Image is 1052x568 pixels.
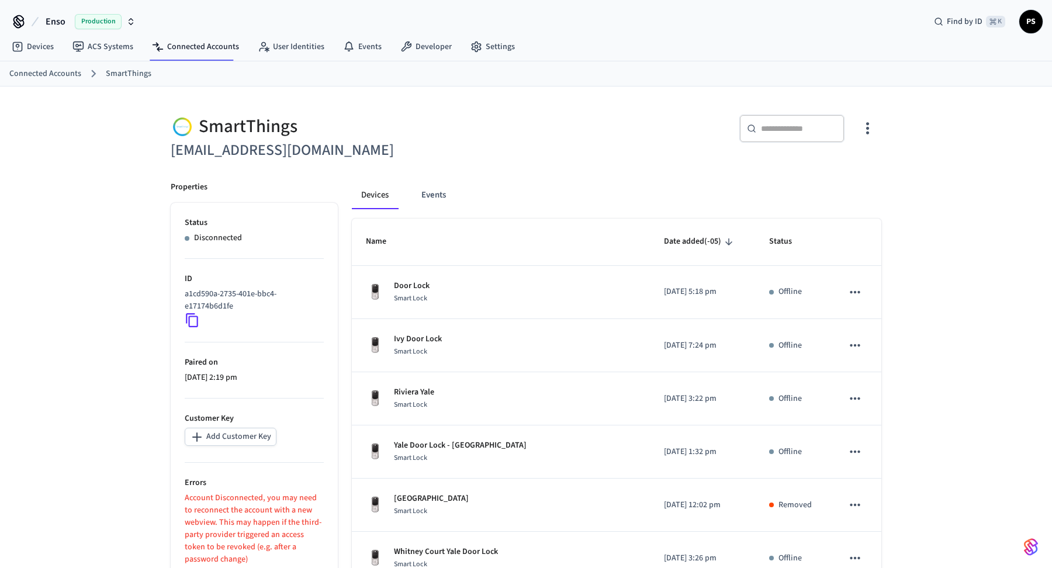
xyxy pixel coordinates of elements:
[664,552,740,564] p: [DATE] 3:26 pm
[664,499,740,511] p: [DATE] 12:02 pm
[63,36,143,57] a: ACS Systems
[986,16,1005,27] span: ⌘ K
[394,546,498,558] p: Whitney Court Yale Door Lock
[185,492,324,566] p: Account Disconnected, you may need to reconnect the account with a new webview. This may happen i...
[394,347,427,356] span: Smart Lock
[143,36,248,57] a: Connected Accounts
[778,499,812,511] p: Removed
[778,286,802,298] p: Offline
[394,506,427,516] span: Smart Lock
[778,393,802,405] p: Offline
[394,280,430,292] p: Door Lock
[171,115,194,138] img: Smartthings Logo, Square
[106,68,151,80] a: SmartThings
[947,16,982,27] span: Find by ID
[664,340,740,352] p: [DATE] 7:24 pm
[366,389,385,408] img: Yale Assure Touchscreen Wifi Smart Lock, Satin Nickel, Front
[171,115,519,138] div: SmartThings
[664,233,736,251] span: Date added(-05)
[185,372,324,384] p: [DATE] 2:19 pm
[334,36,391,57] a: Events
[171,138,519,162] h6: [EMAIL_ADDRESS][DOMAIN_NAME]
[171,181,207,193] p: Properties
[46,15,65,29] span: Enso
[664,446,740,458] p: [DATE] 1:32 pm
[664,393,740,405] p: [DATE] 3:22 pm
[394,453,427,463] span: Smart Lock
[778,552,802,564] p: Offline
[394,293,427,303] span: Smart Lock
[778,340,802,352] p: Offline
[185,217,324,229] p: Status
[185,288,319,313] p: a1cd590a-2735-401e-bbc4-e17174b6d1fe
[394,493,469,505] p: [GEOGRAPHIC_DATA]
[185,356,324,369] p: Paired on
[394,439,527,452] p: Yale Door Lock - [GEOGRAPHIC_DATA]
[248,36,334,57] a: User Identities
[664,286,740,298] p: [DATE] 5:18 pm
[185,413,324,425] p: Customer Key
[352,181,881,209] div: connected account tabs
[366,233,402,251] span: Name
[412,181,455,209] button: Events
[9,68,81,80] a: Connected Accounts
[394,386,434,399] p: Riviera Yale
[461,36,524,57] a: Settings
[1019,10,1043,33] button: PS
[194,232,242,244] p: Disconnected
[394,333,442,345] p: Ivy Door Lock
[366,549,385,567] img: Yale Assure Touchscreen Wifi Smart Lock, Satin Nickel, Front
[366,283,385,302] img: Yale Assure Touchscreen Wifi Smart Lock, Satin Nickel, Front
[1020,11,1041,32] span: PS
[769,233,807,251] span: Status
[925,11,1015,32] div: Find by ID⌘ K
[366,496,385,514] img: Yale Assure Touchscreen Wifi Smart Lock, Satin Nickel, Front
[352,181,398,209] button: Devices
[75,14,122,29] span: Production
[185,273,324,285] p: ID
[366,442,385,461] img: Yale Assure Touchscreen Wifi Smart Lock, Satin Nickel, Front
[185,428,276,446] button: Add Customer Key
[2,36,63,57] a: Devices
[1024,538,1038,556] img: SeamLogoGradient.69752ec5.svg
[394,400,427,410] span: Smart Lock
[391,36,461,57] a: Developer
[366,336,385,355] img: Yale Assure Touchscreen Wifi Smart Lock, Satin Nickel, Front
[185,477,324,489] p: Errors
[778,446,802,458] p: Offline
